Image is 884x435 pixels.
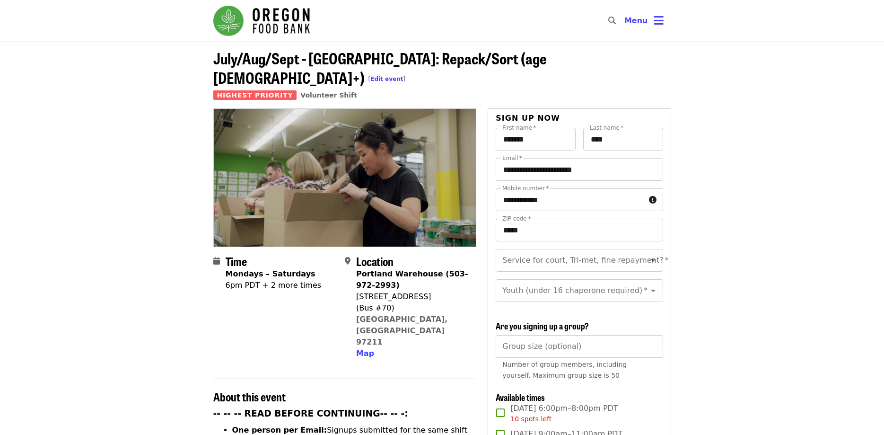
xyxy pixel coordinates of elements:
[502,361,627,379] span: Number of group members, including yourself. Maximum group size is 50
[213,47,547,89] span: July/Aug/Sept - [GEOGRAPHIC_DATA]: Repack/Sort (age [DEMOGRAPHIC_DATA]+)
[496,128,576,151] input: First name
[647,254,660,267] button: Open
[213,388,286,405] span: About this event
[226,269,315,278] strong: Mondays – Saturdays
[370,76,403,82] a: Edit event
[654,14,664,27] i: bars icon
[213,408,408,418] strong: -- -- -- READ BEFORE CONTINUING-- -- -:
[214,109,476,246] img: July/Aug/Sept - Portland: Repack/Sort (age 8+) organized by Oregon Food Bank
[213,90,297,100] span: Highest Priority
[356,315,448,346] a: [GEOGRAPHIC_DATA], [GEOGRAPHIC_DATA] 97211
[300,91,357,99] a: Volunteer Shift
[621,9,629,32] input: Search
[226,253,247,269] span: Time
[356,348,374,359] button: Map
[510,415,551,423] span: 10 spots left
[496,219,663,241] input: ZIP code
[502,155,522,161] label: Email
[502,125,536,131] label: First name
[213,6,310,36] img: Oregon Food Bank - Home
[356,269,468,290] strong: Portland Warehouse (503-972-2993)
[608,16,616,25] i: search icon
[502,186,549,191] label: Mobile number
[368,76,406,82] span: [ ]
[502,216,531,222] label: ZIP code
[496,391,545,403] span: Available times
[617,9,671,32] button: Toggle account menu
[583,128,663,151] input: Last name
[496,158,663,181] input: Email
[356,349,374,358] span: Map
[510,403,618,424] span: [DATE] 6:00pm–8:00pm PDT
[496,188,645,211] input: Mobile number
[356,302,469,314] div: (Bus #70)
[649,195,656,204] i: circle-info icon
[624,16,648,25] span: Menu
[496,335,663,358] input: [object Object]
[232,426,327,435] strong: One person per Email:
[226,280,322,291] div: 6pm PDT + 2 more times
[647,284,660,297] button: Open
[213,257,220,266] i: calendar icon
[345,257,350,266] i: map-marker-alt icon
[356,291,469,302] div: [STREET_ADDRESS]
[356,253,394,269] span: Location
[496,114,560,123] span: Sign up now
[496,320,589,332] span: Are you signing up a group?
[590,125,623,131] label: Last name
